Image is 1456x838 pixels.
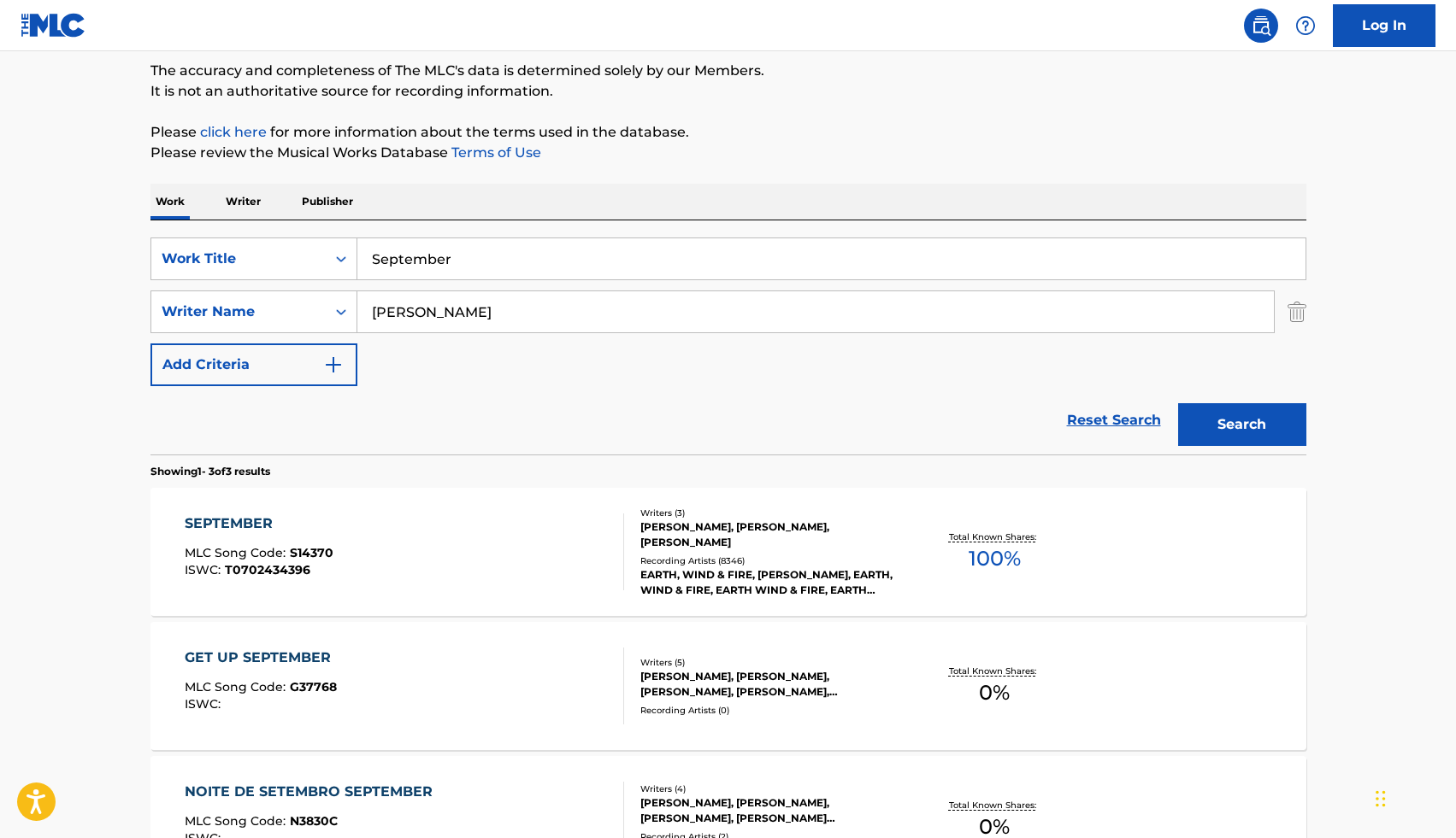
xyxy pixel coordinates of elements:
span: MLC Song Code : [185,679,290,694]
p: Showing 1 - 3 of 3 results [150,464,270,479]
a: SEPTEMBERMLC Song Code:S14370ISWC:T0702434396Writers (3)[PERSON_NAME], [PERSON_NAME], [PERSON_NAM... [150,488,1306,616]
img: search [1251,15,1271,36]
a: Log In [1333,4,1435,47]
div: [PERSON_NAME], [PERSON_NAME], [PERSON_NAME], [PERSON_NAME], [PERSON_NAME] [640,669,899,700]
div: Work Title [162,249,315,269]
div: EARTH, WIND & FIRE, [PERSON_NAME], EARTH, WIND & FIRE, EARTH WIND & FIRE, EARTH WIND & FIRE, EART... [640,567,899,598]
div: Writers ( 5 ) [640,656,899,669]
p: Total Known Shares: [949,799,1040,812]
p: Please for more information about the terms used in the database. [150,122,1306,143]
span: 100 % [969,543,1021,574]
span: ISWC : [185,562,225,577]
iframe: Chat Widget [1371,756,1456,838]
div: [PERSON_NAME], [PERSON_NAME], [PERSON_NAME] [640,519,899,550]
a: Terms of Use [448,144,541,161]
div: [PERSON_NAME], [PERSON_NAME], [PERSON_NAME], [PERSON_NAME] SANT'[PERSON_NAME] [640,795,899,826]
p: The accuracy and completeness of The MLC's data is determined solely by our Members. [150,61,1306,81]
img: help [1295,15,1316,36]
div: Writers ( 3 ) [640,507,899,519]
span: N3830C [290,813,338,829]
img: Delete Criterion [1288,290,1306,333]
span: G37768 [290,679,337,694]
img: MLC Logo [21,13,86,38]
button: Add Criteria [150,343,357,386]
div: GET UP SEPTEMBER [185,648,339,668]
span: ISWC : [185,696,225,712]
span: S14370 [290,545,333,560]
span: 0 % [979,677,1010,708]
a: Public Search [1244,9,1278,43]
div: Help [1288,9,1323,43]
div: SEPTEMBER [185,513,333,534]
span: MLC Song Code : [185,813,290,829]
p: Work [150,184,190,220]
img: 9d2ae6d4665cec9f34b9.svg [323,355,344,375]
div: Recording Artists ( 8346 ) [640,554,899,567]
div: Recording Artists ( 0 ) [640,704,899,717]
p: It is not an authoritative source for recording information. [150,81,1306,102]
p: Writer [221,184,266,220]
button: Search [1178,403,1306,446]
span: T0702434396 [225,562,310,577]
div: Writer Name [162,302,315,322]
form: Search Form [150,237,1306,454]
div: NOITE DE SETEMBRO SEPTEMBER [185,782,441,802]
a: Reset Search [1058,401,1170,439]
a: click here [200,124,267,140]
span: MLC Song Code : [185,545,290,560]
p: Total Known Shares: [949,665,1040,677]
a: GET UP SEPTEMBERMLC Song Code:G37768ISWC:Writers (5)[PERSON_NAME], [PERSON_NAME], [PERSON_NAME], ... [150,622,1306,750]
div: Drag [1376,773,1386,824]
div: Writers ( 4 ) [640,782,899,795]
p: Please review the Musical Works Database [150,143,1306,163]
p: Total Known Shares: [949,530,1040,543]
p: Publisher [297,184,358,220]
